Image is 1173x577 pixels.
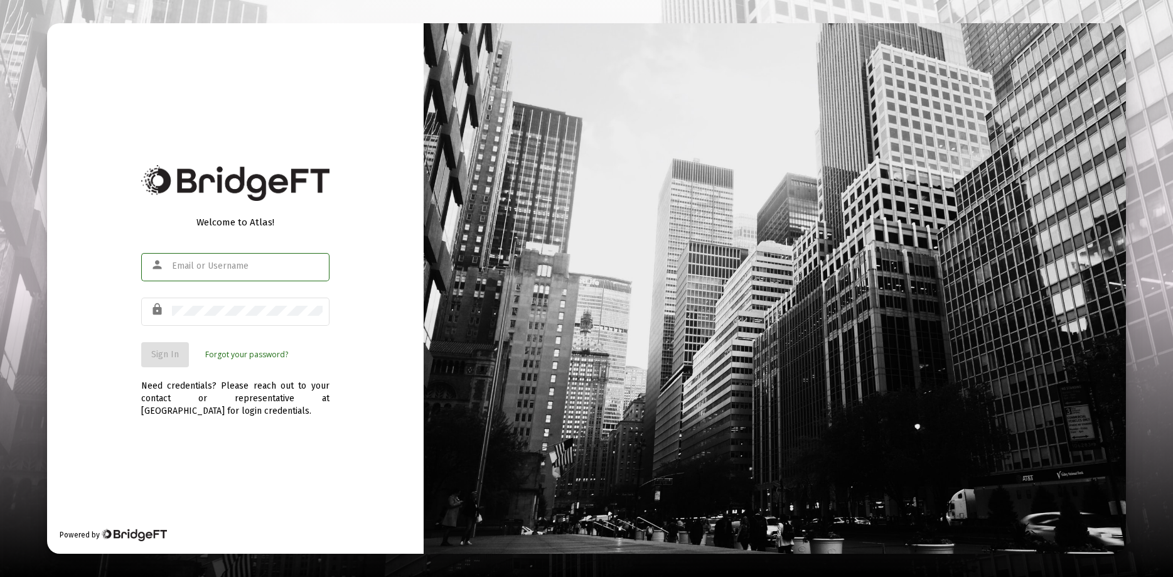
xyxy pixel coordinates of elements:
div: Powered by [60,529,167,541]
button: Sign In [141,342,189,367]
div: Need credentials? Please reach out to your contact or representative at [GEOGRAPHIC_DATA] for log... [141,367,329,418]
a: Forgot your password? [205,348,288,361]
input: Email or Username [172,261,323,271]
mat-icon: lock [151,302,166,317]
div: Welcome to Atlas! [141,216,329,229]
img: Bridge Financial Technology Logo [141,165,329,201]
span: Sign In [151,349,179,360]
mat-icon: person [151,257,166,272]
img: Bridge Financial Technology Logo [101,529,167,541]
